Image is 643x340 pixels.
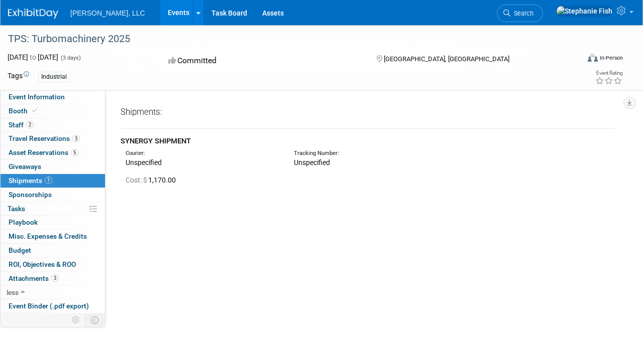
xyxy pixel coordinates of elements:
[9,191,52,199] span: Sponsorships
[1,132,105,145] a: Travel Reservations3
[533,52,623,67] div: Event Format
[126,176,148,184] span: Cost: $
[510,10,533,17] span: Search
[1,174,105,188] a: Shipments1
[32,108,37,113] i: Booth reservation complete
[126,176,180,184] span: 1,170.00
[9,162,41,171] span: Giveaways
[126,157,279,167] div: Unspecified
[556,6,613,17] img: Stephanie Fish
[497,5,543,22] a: Search
[1,258,105,271] a: ROI, Objectives & ROO
[8,9,58,19] img: ExhibitDay
[9,260,76,268] span: ROI, Objectives & ROO
[588,54,598,62] img: Format-Inperson.png
[60,55,81,61] span: (3 days)
[9,274,59,282] span: Attachments
[294,158,330,166] span: Unspecified
[1,244,105,257] a: Budget
[67,313,85,326] td: Personalize Event Tab Strip
[9,121,34,129] span: Staff
[85,313,105,326] td: Toggle Event Tabs
[1,118,105,132] a: Staff2
[1,216,105,229] a: Playbook
[8,205,25,213] span: Tasks
[9,93,65,101] span: Event Information
[599,54,623,62] div: In-Person
[1,188,105,202] a: Sponsorships
[9,246,31,254] span: Budget
[1,90,105,104] a: Event Information
[1,104,105,118] a: Booth
[8,53,58,61] span: [DATE] [DATE]
[121,136,615,146] div: SYNERGY SHIPMENT
[7,288,19,296] span: less
[9,218,38,226] span: Playbook
[384,55,509,63] span: [GEOGRAPHIC_DATA], [GEOGRAPHIC_DATA]
[9,302,89,310] span: Event Binder (.pdf export)
[72,135,80,142] span: 3
[26,121,34,128] span: 2
[9,148,78,156] span: Asset Reservations
[45,177,52,184] span: 1
[165,52,360,70] div: Committed
[9,134,80,142] span: Travel Reservations
[1,160,105,174] a: Giveaways
[595,71,622,76] div: Event Rating
[294,149,489,157] div: Tracking Number:
[70,9,145,17] span: [PERSON_NAME], LLC
[9,107,39,115] span: Booth
[51,274,59,282] span: 3
[1,272,105,285] a: Attachments3
[1,299,105,313] a: Event Binder (.pdf export)
[71,149,78,156] span: 5
[121,106,615,122] div: Shipments:
[1,146,105,159] a: Asset Reservations5
[8,71,29,82] td: Tags
[38,72,70,82] div: Industrial
[9,232,87,240] span: Misc. Expenses & Credits
[1,202,105,216] a: Tasks
[5,30,570,48] div: TPS: Turbomachinery 2025
[1,286,105,299] a: less
[1,230,105,243] a: Misc. Expenses & Credits
[28,53,38,61] span: to
[9,177,52,185] span: Shipments
[126,149,279,157] div: Courier:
